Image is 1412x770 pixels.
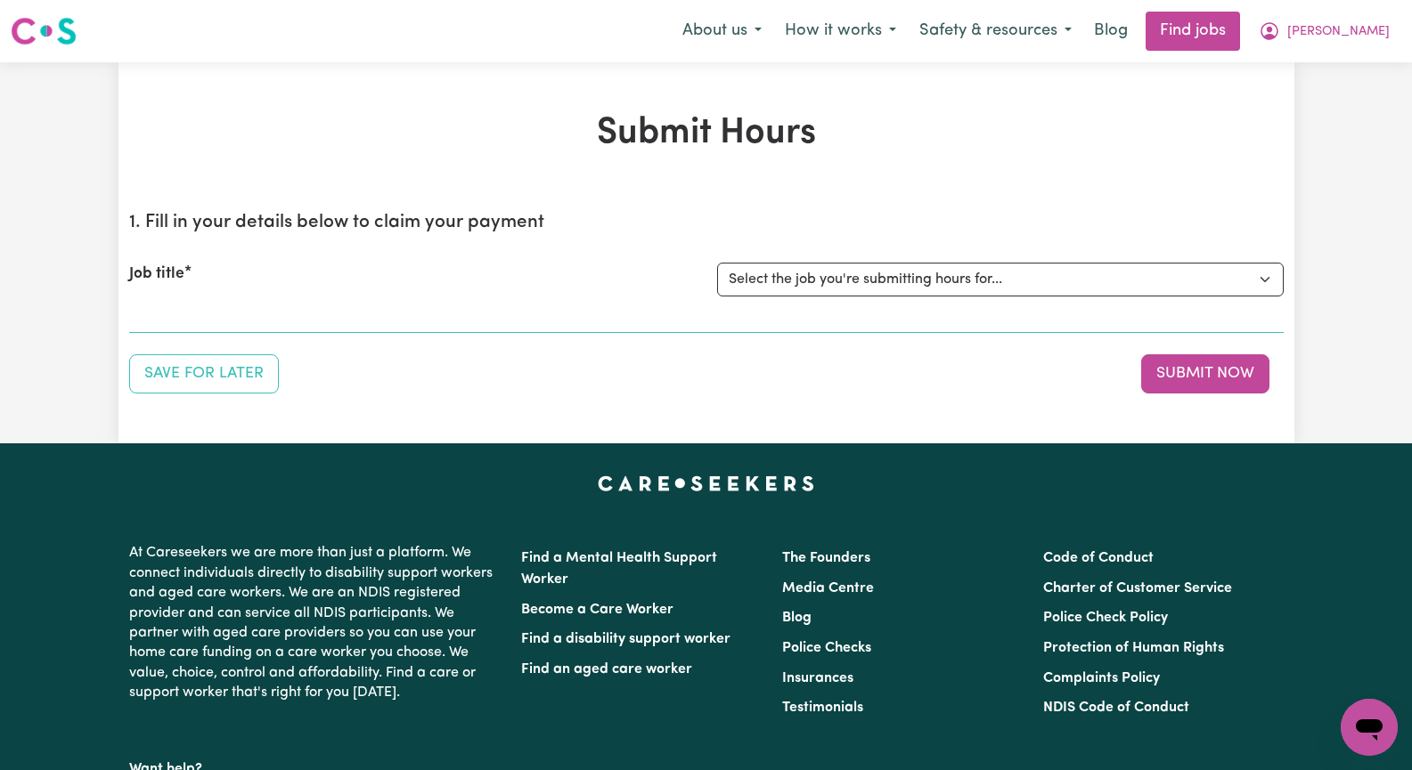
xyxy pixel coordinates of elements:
a: Careseekers logo [11,11,77,52]
h1: Submit Hours [129,112,1284,155]
button: About us [671,12,773,50]
a: Find a Mental Health Support Worker [521,551,717,587]
a: Police Checks [782,641,871,655]
iframe: Button to launch messaging window [1341,699,1398,756]
a: Careseekers home page [598,475,814,490]
button: Submit your job report [1141,354,1269,393]
a: Blog [782,611,812,625]
button: My Account [1247,12,1401,50]
label: Job title [129,263,184,286]
img: Careseekers logo [11,15,77,47]
button: How it works [773,12,908,50]
a: Find jobs [1146,12,1240,51]
a: Find a disability support worker [521,632,730,646]
a: Insurances [782,671,853,685]
p: At Careseekers we are more than just a platform. We connect individuals directly to disability su... [129,536,500,709]
a: Protection of Human Rights [1043,641,1224,655]
a: Find an aged care worker [521,662,692,677]
a: Charter of Customer Service [1043,581,1232,596]
a: Media Centre [782,581,874,596]
a: Police Check Policy [1043,611,1168,625]
button: Safety & resources [908,12,1083,50]
a: Code of Conduct [1043,551,1154,565]
a: Testimonials [782,701,863,715]
button: Save your job report [129,354,279,393]
a: Blog [1083,12,1139,51]
a: Complaints Policy [1043,671,1160,685]
a: Become a Care Worker [521,603,673,617]
h2: 1. Fill in your details below to claim your payment [129,212,1284,234]
a: The Founders [782,551,870,565]
span: [PERSON_NAME] [1287,22,1390,42]
a: NDIS Code of Conduct [1043,701,1189,715]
